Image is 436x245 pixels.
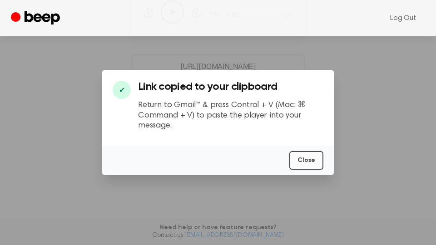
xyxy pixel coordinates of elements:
p: Return to Gmail™ & press Control + V (Mac: ⌘ Command + V) to paste the player into your message. [138,100,323,131]
h3: Link copied to your clipboard [138,81,323,93]
div: ✔ [113,81,131,99]
a: Log Out [381,7,425,29]
button: Close [289,151,323,170]
a: Beep [11,10,62,27]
